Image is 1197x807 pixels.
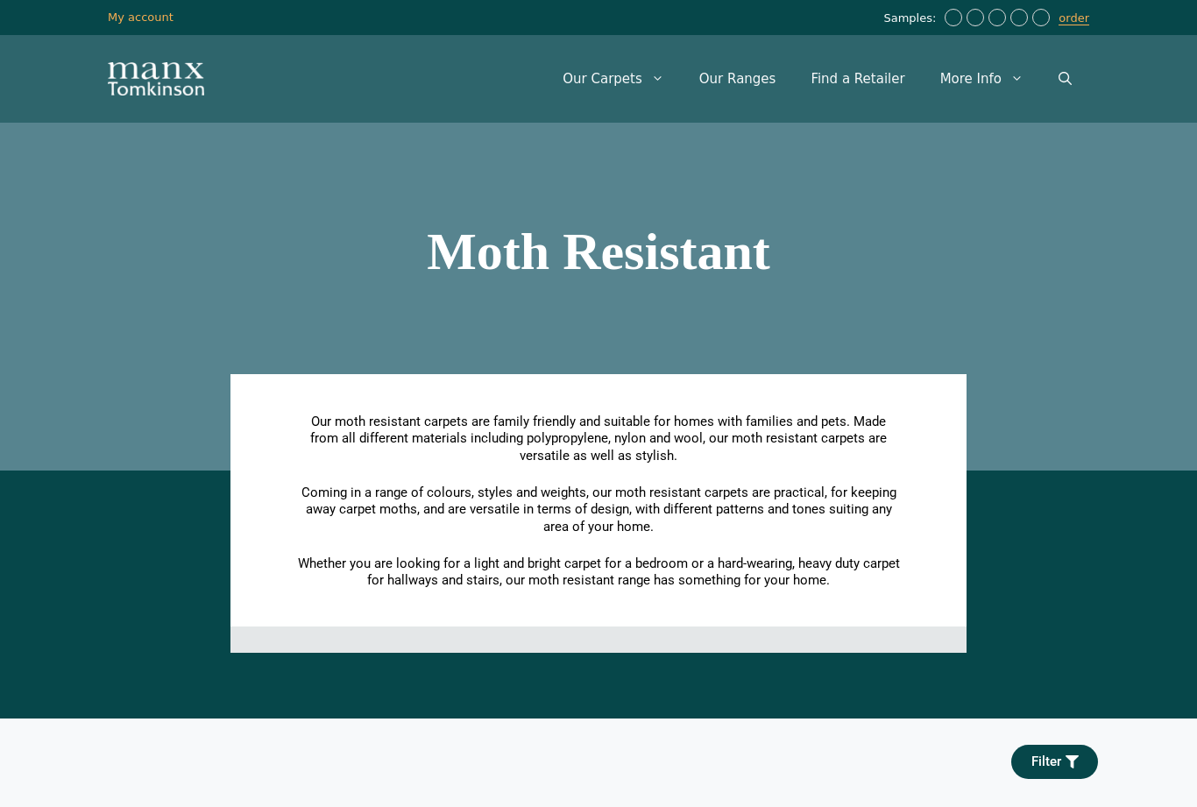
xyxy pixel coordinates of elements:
img: Manx Tomkinson [108,62,204,96]
a: Our Carpets [545,53,682,105]
span: Samples: [883,11,940,26]
a: My account [108,11,174,24]
h1: Moth Resistant [108,225,1089,278]
span: Our moth resistant carpets are family friendly and suitable for homes with families and pets. Mad... [310,414,887,464]
span: Coming in a range of colours, styles and weights, our moth resistant carpets are practical, for k... [301,485,896,534]
a: More Info [923,53,1041,105]
a: Find a Retailer [793,53,922,105]
a: Filter [1011,745,1098,779]
span: Filter [1031,755,1061,768]
nav: Primary [545,53,1089,105]
a: order [1059,11,1089,25]
a: Our Ranges [682,53,794,105]
span: Whether you are looking for a light and bright carpet for a bedroom or a hard-wearing, heavy duty... [298,556,900,589]
a: Open Search Bar [1041,53,1089,105]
